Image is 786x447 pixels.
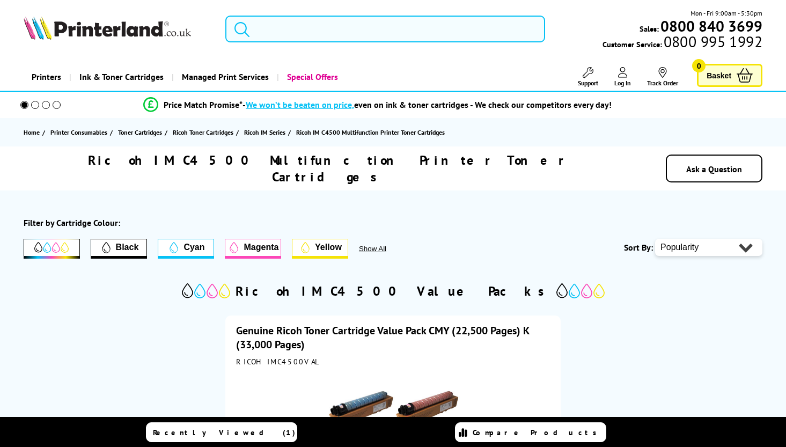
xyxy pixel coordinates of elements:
[225,239,281,259] button: Magenta
[659,21,762,31] a: 0800 840 3699
[69,63,172,91] a: Ink & Toner Cartridges
[118,127,162,138] span: Toner Cartridges
[692,59,706,72] span: 0
[61,152,596,185] h1: Ricoh IM C4500 Multifunction Printer Toner Cartridges
[24,63,69,91] a: Printers
[707,68,731,83] span: Basket
[173,127,233,138] span: Ricoh Toner Cartridges
[173,127,236,138] a: Ricoh Toner Cartridges
[116,243,139,252] span: Black
[164,99,243,110] span: Price Match Promise*
[50,127,107,138] span: Printer Consumables
[455,422,606,442] a: Compare Products
[603,36,762,49] span: Customer Service:
[246,99,354,110] span: We won’t be beaten on price,
[24,16,191,40] img: Printerland Logo
[244,127,285,138] span: Ricoh IM Series
[473,428,603,437] span: Compare Products
[292,239,348,259] button: Yellow
[79,63,164,91] span: Ink & Toner Cartridges
[244,243,278,252] span: Magenta
[24,217,120,228] div: Filter by Cartridge Colour:
[24,127,42,138] a: Home
[50,127,110,138] a: Printer Consumables
[277,63,346,91] a: Special Offers
[244,127,288,138] a: Ricoh IM Series
[153,428,296,437] span: Recently Viewed (1)
[662,36,762,47] span: 0800 995 1992
[686,164,742,174] a: Ask a Question
[243,99,612,110] div: - even on ink & toner cartridges - We check our competitors every day!
[236,357,550,367] div: RICOHIMC4500VAL
[624,242,653,253] span: Sort By:
[315,243,342,252] span: Yellow
[236,283,551,299] h2: Ricoh IM C4500 Value Packs
[183,243,204,252] span: Cyan
[690,8,762,18] span: Mon - Fri 9:00am - 5:30pm
[660,16,762,36] b: 0800 840 3699
[296,128,445,136] span: Ricoh IM C4500 Multifunction Printer Toner Cartridges
[697,64,762,87] a: Basket 0
[118,127,165,138] a: Toner Cartridges
[614,79,631,87] span: Log In
[158,239,214,259] button: Cyan
[578,67,598,87] a: Support
[614,67,631,87] a: Log In
[236,324,529,351] a: Genuine Ricoh Toner Cartridge Value Pack CMY (22,500 Pages) K (33,000 Pages)
[647,67,678,87] a: Track Order
[172,63,277,91] a: Managed Print Services
[146,422,297,442] a: Recently Viewed (1)
[5,96,750,114] li: modal_Promise
[359,245,415,253] button: Show All
[578,79,598,87] span: Support
[91,239,147,259] button: Filter by Black
[24,16,212,42] a: Printerland Logo
[640,24,659,34] span: Sales:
